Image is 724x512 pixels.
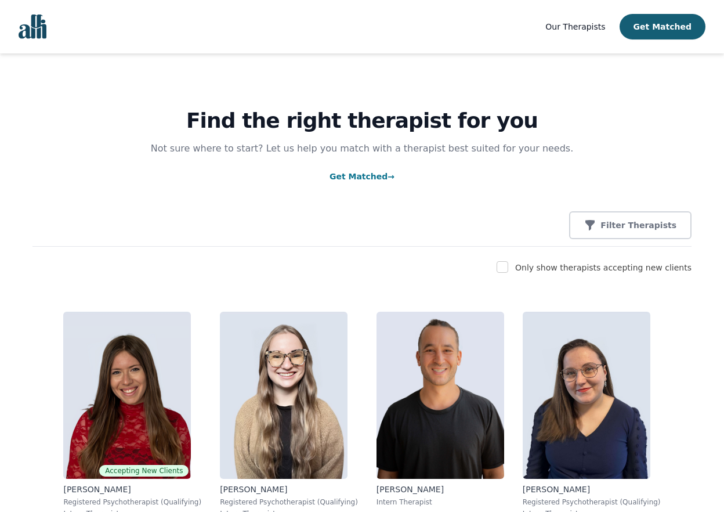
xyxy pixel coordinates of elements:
[220,312,347,479] img: Faith_Woodley
[330,172,394,181] a: Get Matched
[377,484,504,495] p: [PERSON_NAME]
[19,15,46,39] img: alli logo
[523,484,661,495] p: [PERSON_NAME]
[220,497,358,507] p: Registered Psychotherapist (Qualifying)
[523,312,650,479] img: Vanessa_McCulloch
[63,497,201,507] p: Registered Psychotherapist (Qualifying)
[569,211,692,239] button: Filter Therapists
[545,20,605,34] a: Our Therapists
[220,484,358,495] p: [PERSON_NAME]
[63,484,201,495] p: [PERSON_NAME]
[99,465,189,477] span: Accepting New Clients
[600,219,676,231] p: Filter Therapists
[63,312,191,479] img: Alisha_Levine
[377,497,504,507] p: Intern Therapist
[620,14,705,39] button: Get Matched
[377,312,504,479] img: Kavon_Banejad
[545,22,605,31] span: Our Therapists
[139,142,585,156] p: Not sure where to start? Let us help you match with a therapist best suited for your needs.
[32,109,692,132] h1: Find the right therapist for you
[388,172,394,181] span: →
[523,497,661,507] p: Registered Psychotherapist (Qualifying)
[515,263,692,272] label: Only show therapists accepting new clients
